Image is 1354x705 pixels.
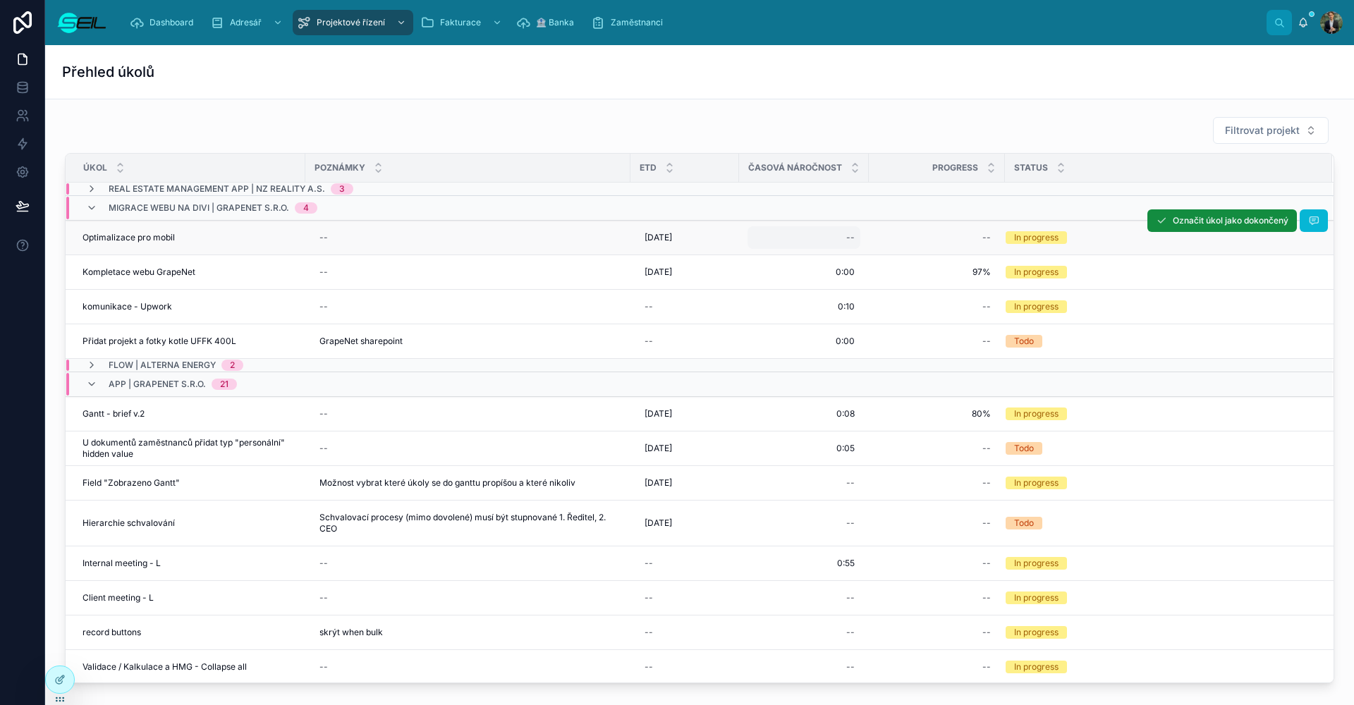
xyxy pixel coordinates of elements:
[1014,335,1034,348] div: Todo
[319,477,575,489] span: Možnost vybrat které úkoly se do ganttu propíšou a které nikoliv
[982,477,991,489] div: --
[748,295,860,318] a: 0:10
[314,552,622,575] a: --
[639,261,731,283] a: [DATE]
[317,17,385,28] span: Projektové řízení
[645,558,653,569] div: --
[512,10,584,35] a: 🏦 Banka
[748,330,860,352] a: 0:00
[748,261,860,283] a: 0:00
[639,552,731,575] a: --
[982,232,991,243] div: --
[1006,591,1315,604] a: In progress
[1014,557,1059,570] div: In progress
[645,477,672,489] span: [DATE]
[836,266,855,278] span: 0:00
[877,295,996,318] a: --
[645,232,672,243] span: [DATE]
[1213,117,1329,144] button: Select Button
[846,477,855,489] div: --
[1014,162,1048,173] span: Status
[639,330,731,352] a: --
[303,202,309,214] div: 4
[339,183,345,195] div: 3
[83,232,297,243] a: Optimalizace pro mobil
[877,552,996,575] a: --
[62,62,154,82] h1: Přehled úkolů
[748,226,860,249] a: --
[639,403,731,425] a: [DATE]
[639,512,731,534] a: [DATE]
[748,437,860,460] a: 0:05
[611,17,663,28] span: Zaměstnanci
[56,11,107,34] img: App logo
[1006,626,1315,639] a: In progress
[877,656,996,678] a: --
[1006,407,1315,420] a: In progress
[319,592,328,603] div: --
[83,558,297,569] a: Internal meeting - L
[639,437,731,460] a: [DATE]
[83,336,297,347] a: Přidat projekt a fotky kotle UFFK 400L
[877,330,996,352] a: --
[206,10,290,35] a: Adresář
[319,266,328,278] div: --
[1006,231,1315,244] a: In progress
[1006,557,1315,570] a: In progress
[314,295,622,318] a: --
[883,266,991,278] span: 97%
[645,336,653,347] div: --
[1147,209,1297,232] button: Označit úkol jako dokončený
[315,162,365,173] span: Poznámky
[83,162,107,173] span: Úkol
[83,627,297,638] a: record buttons
[748,621,860,644] a: --
[319,661,328,673] div: --
[982,627,991,638] div: --
[220,379,228,390] div: 21
[846,627,855,638] div: --
[83,301,172,312] span: komunikace - Upwork
[293,10,413,35] a: Projektové řízení
[314,261,622,283] a: --
[645,443,672,454] span: [DATE]
[319,443,328,454] div: --
[314,226,622,249] a: --
[314,656,622,678] a: --
[83,437,297,460] a: U dokumentů zaměstnanců přidat typ "personální" hidden value
[1006,300,1315,313] a: In progress
[877,437,996,460] a: --
[314,472,622,494] a: Možnost vybrat které úkoly se do ganttu propíšou a které nikoliv
[587,10,673,35] a: Zaměstnanci
[645,627,653,638] div: --
[314,506,622,540] a: Schvalovací procesy (mimo dovolené) musí být stupnované 1. Ředitel, 2. CEO
[640,162,657,173] span: ETD
[1006,661,1315,673] a: In progress
[1173,215,1288,226] span: Označit úkol jako dokončený
[314,437,622,460] a: --
[319,512,616,534] span: Schvalovací procesy (mimo dovolené) musí být stupnované 1. Ředitel, 2. CEO
[639,587,731,609] a: --
[1006,442,1315,455] a: Todo
[1014,517,1034,529] div: Todo
[319,558,328,569] div: --
[126,10,203,35] a: Dashboard
[1014,626,1059,639] div: In progress
[83,661,297,673] a: Validace / Kalkulace a HMG - Collapse all
[109,360,216,371] span: Flow | Alterna Energy
[1225,123,1300,137] span: Filtrovat projekt
[319,627,383,638] span: skrýt when bulk
[639,621,731,644] a: --
[639,656,731,678] a: --
[639,472,731,494] a: [DATE]
[748,512,860,534] a: --
[314,403,622,425] a: --
[982,592,991,603] div: --
[1014,442,1034,455] div: Todo
[314,330,622,352] a: GrapeNet sharepoint
[748,552,860,575] a: 0:55
[982,661,991,673] div: --
[1006,517,1315,529] a: Todo
[846,517,855,529] div: --
[1014,591,1059,604] div: In progress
